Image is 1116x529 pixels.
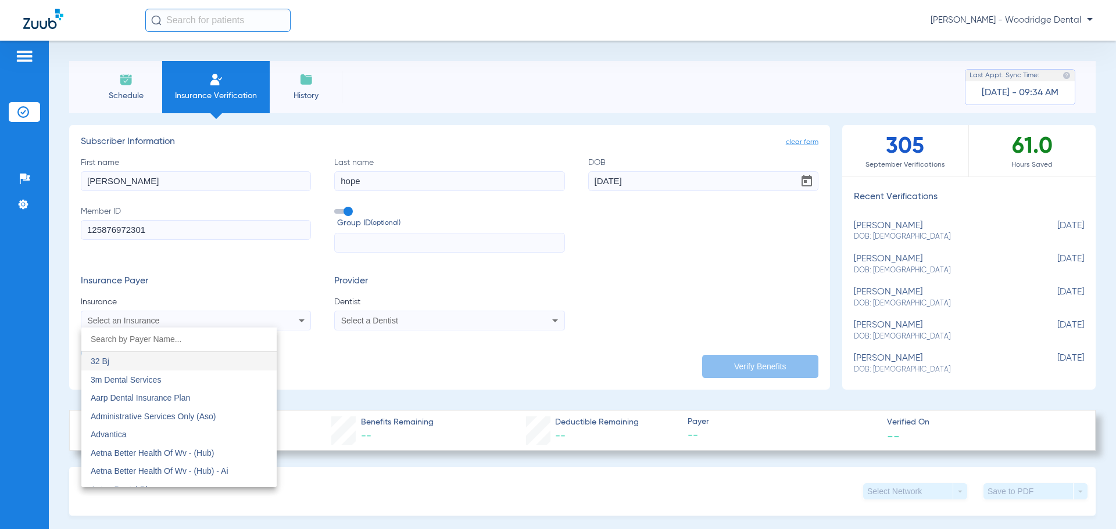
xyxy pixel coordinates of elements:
input: dropdown search [81,328,277,351]
span: Aarp Dental Insurance Plan [91,393,190,402]
span: Administrative Services Only (Aso) [91,412,216,421]
span: 32 Bj [91,357,109,366]
span: Aetna Dental Plans [91,485,160,494]
span: Aetna Better Health Of Wv - (Hub) [91,448,214,458]
span: 3m Dental Services [91,375,161,384]
span: Aetna Better Health Of Wv - (Hub) - Ai [91,466,228,476]
span: Advantica [91,430,126,439]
